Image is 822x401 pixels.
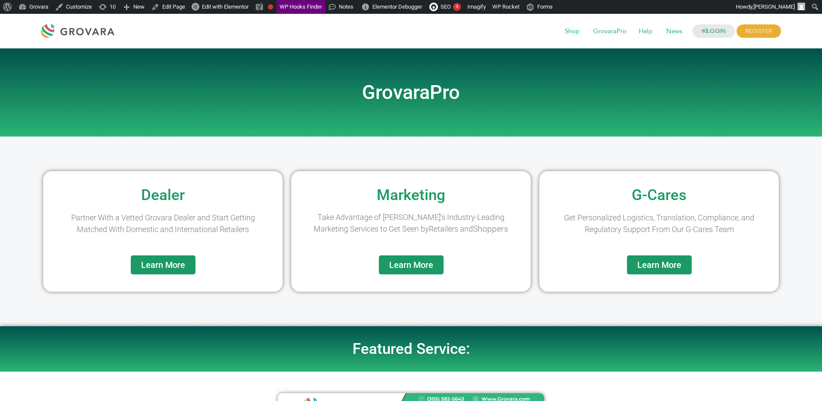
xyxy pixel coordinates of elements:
[429,224,473,233] span: Retailers and
[753,3,795,10] span: [PERSON_NAME]
[660,23,688,40] span: News
[60,212,265,235] p: Partner With a Vetted Grovara Dealer and Start Getting Matched With Domestic and International Re...
[633,23,658,40] span: Help
[441,3,451,10] span: SEO
[165,83,657,102] h2: GrovaraPro
[559,23,586,40] span: Shop
[379,255,444,274] a: Learn More
[309,211,513,236] p: Take Advantage of [PERSON_NAME]’s Industry-Leading Marketing Services to Get Seen by
[660,27,688,36] a: News
[637,261,681,269] span: Learn More
[202,3,249,10] span: Edit with Elementor
[296,188,526,203] h2: Marketing
[165,341,657,356] h2: Featured Service:
[737,25,781,38] span: REGISTER
[587,27,633,36] a: GrovaraPro
[559,27,586,36] a: Shop
[627,255,692,274] a: Learn More
[544,188,775,203] h2: G-Cares
[131,255,195,274] a: Learn More
[47,188,278,203] h2: Dealer
[633,27,658,36] a: Help
[693,25,735,38] a: LOGIN
[557,212,762,235] p: Get Personalized Logistics, Translation, Compliance, and Regulatory Support From Our G-Cares Team
[453,3,461,11] div: 4
[268,4,273,10] div: Focus keyphrase not set
[389,261,433,269] span: Learn More
[473,224,508,234] span: Shoppers
[587,23,633,40] span: GrovaraPro
[141,261,185,269] span: Learn More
